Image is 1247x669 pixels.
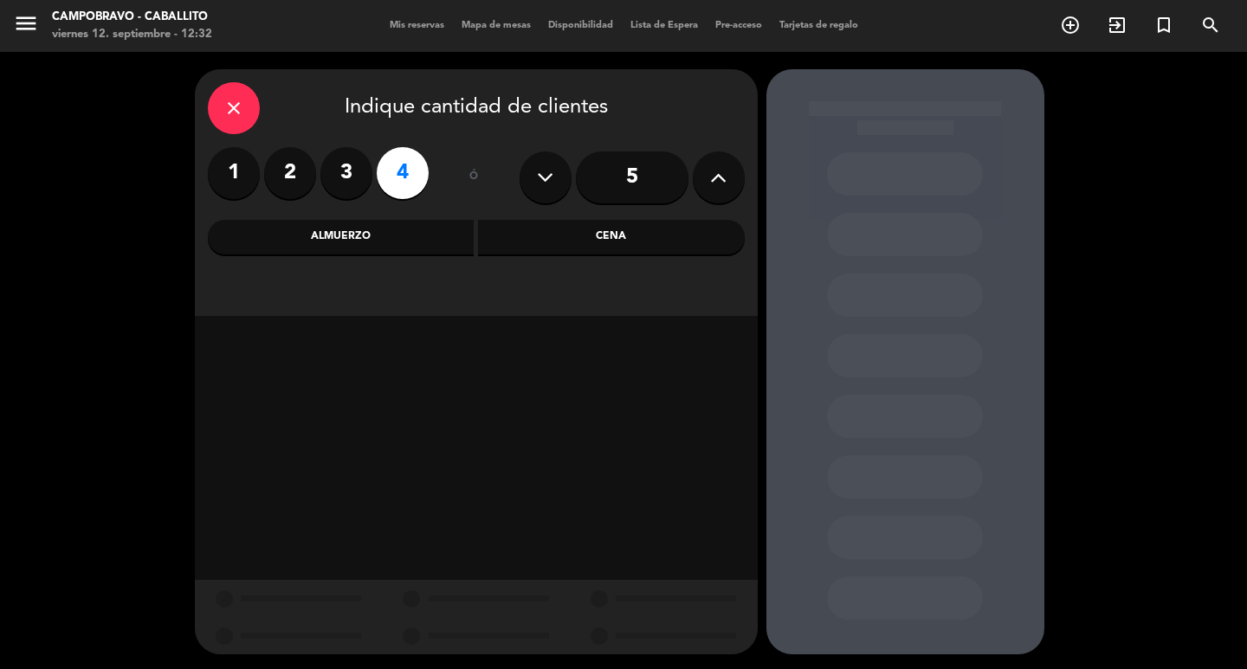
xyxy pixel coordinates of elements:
div: viernes 12. septiembre - 12:32 [52,26,212,43]
div: ó [446,147,502,208]
label: 3 [320,147,372,199]
i: menu [13,10,39,36]
i: turned_in_not [1153,15,1174,35]
label: 2 [264,147,316,199]
i: search [1200,15,1221,35]
span: Pre-acceso [707,21,771,30]
span: Mapa de mesas [453,21,540,30]
button: menu [13,10,39,42]
div: Indique cantidad de clientes [208,82,745,134]
span: Tarjetas de regalo [771,21,867,30]
i: close [223,98,244,119]
div: Cena [478,220,745,254]
label: 1 [208,147,260,199]
div: Almuerzo [208,220,475,254]
span: Lista de Espera [622,21,707,30]
div: Campobravo - caballito [52,9,212,26]
span: Disponibilidad [540,21,622,30]
span: Mis reservas [381,21,453,30]
label: 4 [377,147,429,199]
i: add_circle_outline [1060,15,1081,35]
i: exit_to_app [1107,15,1127,35]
